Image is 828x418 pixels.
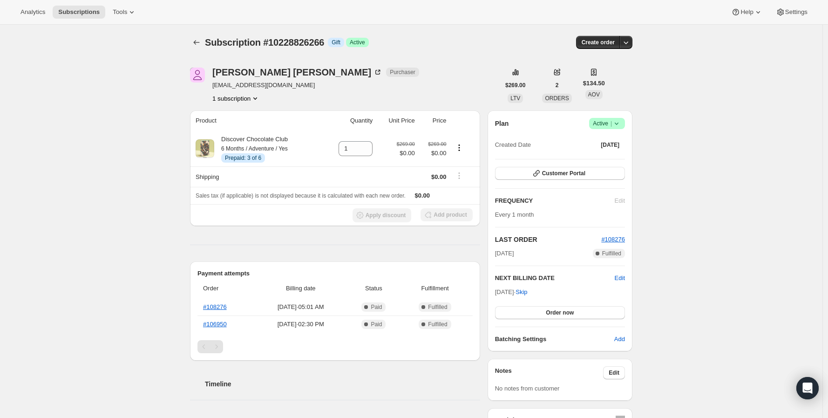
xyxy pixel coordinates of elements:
small: $269.00 [428,141,446,147]
span: LTV [510,95,520,102]
span: Active [350,39,365,46]
button: Settings [770,6,813,19]
span: Amanda Guertin [190,68,205,82]
span: $0.00 [431,173,447,180]
button: Skip [510,285,533,300]
span: Gift [332,39,340,46]
button: Help [726,6,768,19]
div: Discover Chocolate Club [214,135,288,163]
button: [DATE] [595,138,625,151]
a: #108276 [601,236,625,243]
button: Create order [576,36,620,49]
button: 2 [550,79,564,92]
span: Every 1 month [495,211,534,218]
span: $134.50 [583,79,605,88]
button: $269.00 [500,79,531,92]
th: Quantity [323,110,375,131]
span: Billing date [257,284,345,293]
th: Unit Price [375,110,417,131]
span: Paid [371,321,382,328]
span: Sales tax (if applicable) is not displayed because it is calculated with each new order. [196,192,406,199]
span: Fulfilled [602,250,621,257]
small: 6 Months / Adventure / Yes [221,145,288,152]
span: [DATE] [495,249,514,258]
span: Fulfilled [428,321,447,328]
span: Edit [609,369,619,377]
button: Subscriptions [190,36,203,49]
nav: Pagination [197,340,473,353]
h2: NEXT BILLING DATE [495,274,615,283]
span: $0.00 [415,192,430,199]
a: #106950 [203,321,227,328]
span: $269.00 [505,82,525,89]
span: Subscription #10228826266 [205,37,324,48]
h2: LAST ORDER [495,235,602,244]
span: Fulfillment [403,284,467,293]
h2: Plan [495,119,509,128]
img: product img [196,139,214,158]
span: [DATE] · 05:01 AM [257,302,345,312]
button: Analytics [15,6,51,19]
span: Subscriptions [58,8,100,16]
th: Order [197,278,254,299]
span: Active [593,119,621,128]
button: #108276 [601,235,625,244]
span: Fulfilled [428,303,447,311]
span: Tools [113,8,127,16]
button: Subscriptions [53,6,105,19]
span: No notes from customer [495,385,560,392]
small: $269.00 [397,141,415,147]
h2: Payment attempts [197,269,473,278]
span: Analytics [20,8,45,16]
h3: Notes [495,366,604,379]
th: Price [418,110,449,131]
button: Edit [615,274,625,283]
button: Edit [603,366,625,379]
span: [EMAIL_ADDRESS][DOMAIN_NAME] [212,81,419,90]
span: Paid [371,303,382,311]
span: [DATE] · [495,288,528,295]
span: Customer Portal [542,170,585,177]
span: ORDERS [545,95,569,102]
button: Shipping actions [452,171,467,181]
span: $0.00 [421,149,447,158]
span: [DATE] · 02:30 PM [257,320,345,329]
div: [PERSON_NAME] [PERSON_NAME] [212,68,382,77]
h2: FREQUENCY [495,196,615,206]
button: Order now [495,306,625,319]
button: Product actions [452,143,467,153]
span: $0.00 [397,149,415,158]
th: Shipping [190,166,323,187]
th: Product [190,110,323,131]
span: Settings [785,8,808,16]
span: Create order [582,39,615,46]
span: 2 [556,82,559,89]
span: Created Date [495,140,531,150]
button: Customer Portal [495,167,625,180]
a: #108276 [203,303,227,310]
h6: Batching Settings [495,335,614,344]
div: Open Intercom Messenger [796,377,819,399]
span: Order now [546,309,574,316]
span: AOV [588,91,600,98]
h2: Timeline [205,379,480,389]
span: Prepaid: 3 of 6 [225,154,261,162]
span: [DATE] [601,141,619,149]
button: Product actions [212,94,260,103]
span: Status [350,284,398,293]
span: Help [740,8,753,16]
span: Add [614,335,625,344]
span: Skip [516,288,527,297]
span: Purchaser [390,69,415,76]
span: | [611,120,612,127]
button: Add [609,332,631,347]
button: Tools [107,6,142,19]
